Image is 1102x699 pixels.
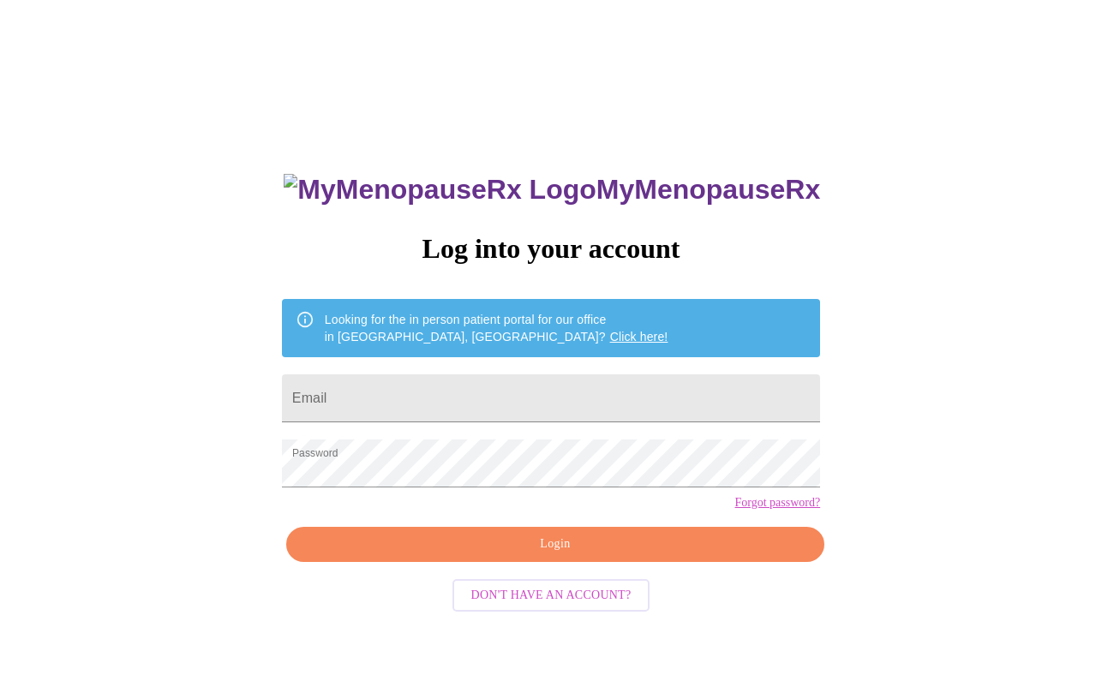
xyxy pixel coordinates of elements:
[452,579,650,612] button: Don't have an account?
[286,527,824,562] button: Login
[448,587,655,601] a: Don't have an account?
[734,496,820,510] a: Forgot password?
[325,304,668,352] div: Looking for the in person patient portal for our office in [GEOGRAPHIC_DATA], [GEOGRAPHIC_DATA]?
[282,233,820,265] h3: Log into your account
[306,534,805,555] span: Login
[284,174,820,206] h3: MyMenopauseRx
[610,330,668,344] a: Click here!
[284,174,596,206] img: MyMenopauseRx Logo
[471,585,632,606] span: Don't have an account?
